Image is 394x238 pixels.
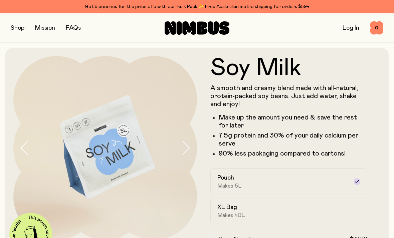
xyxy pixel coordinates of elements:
[219,113,367,130] li: Make up the amount you need & save the rest for later
[210,84,367,108] p: A smooth and creamy blend made with all-natural, protein-packed soy beans. Just add water, shake ...
[219,150,367,158] p: 90% less packaging compared to cartons!
[217,203,237,211] h2: XL Bag
[217,183,242,189] span: Makes 5L
[370,21,383,35] button: 0
[217,174,234,182] h2: Pouch
[210,56,367,80] h1: Soy Milk
[35,25,55,31] a: Mission
[217,212,245,219] span: Makes 40L
[66,25,81,31] a: FAQs
[343,25,359,31] a: Log In
[219,132,367,148] li: 7.5g protein and 30% of your daily calcium per serve
[11,3,383,11] div: Get 6 pouches for the price of 5 with our Bulk Pack ✨ Free Australian metro shipping for orders $59+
